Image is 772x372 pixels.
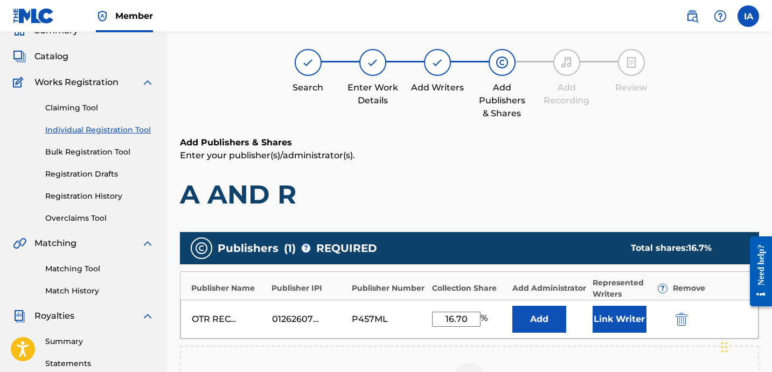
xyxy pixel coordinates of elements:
[688,243,712,253] span: 16.7 %
[34,237,76,250] span: Matching
[604,81,658,94] div: Review
[676,313,687,326] img: 12a2ab48e56ec057fbd8.svg
[512,306,566,333] button: Add
[710,5,731,27] div: Help
[316,240,377,256] span: REQUIRED
[180,136,759,149] h6: Add Publishers & Shares
[45,124,154,136] a: Individual Registration Tool
[302,244,310,252] span: ?
[34,76,119,89] span: Works Registration
[180,149,759,162] p: Enter your publisher(s)/administrator(s).
[625,56,638,69] img: step indicator icon for Review
[45,263,154,275] a: Matching Tool
[673,283,748,294] div: Remove
[346,81,400,107] div: Enter Work Details
[540,81,594,107] div: Add Recording
[13,24,78,37] a: SummarySummary
[686,10,699,23] img: search
[45,213,154,224] a: Overclaims Tool
[742,228,772,314] iframe: Resource Center
[45,191,154,202] a: Registration History
[13,237,26,250] img: Matching
[593,306,646,333] button: Link Writer
[180,178,759,210] h1: A AND R
[496,56,509,69] img: step indicator icon for Add Publishers & Shares
[45,169,154,180] a: Registration Drafts
[191,283,266,294] div: Publisher Name
[45,102,154,114] a: Claiming Tool
[13,50,26,63] img: Catalog
[431,56,444,69] img: step indicator icon for Add Writers
[141,310,154,322] img: expand
[281,81,335,94] div: Search
[718,320,772,372] iframe: Chat Widget
[721,331,728,363] div: Drag
[284,240,296,256] span: ( 1 )
[218,240,279,256] span: Publishers
[13,76,27,89] img: Works Registration
[34,310,74,322] span: Royalties
[593,277,667,300] div: Represented Writers
[681,5,703,27] a: Public Search
[631,242,738,255] div: Total shares:
[481,312,490,327] span: %
[714,10,727,23] img: help
[195,242,208,255] img: publishers
[13,8,54,24] img: MLC Logo
[45,285,154,297] a: Match History
[13,310,26,322] img: Royalties
[302,56,315,69] img: step indicator icon for Search
[34,50,68,63] span: Catalog
[560,56,573,69] img: step indicator icon for Add Recording
[45,358,154,369] a: Statements
[96,10,109,23] img: Top Rightsholder
[141,237,154,250] img: expand
[115,10,153,22] span: Member
[13,50,68,63] a: CatalogCatalog
[512,283,587,294] div: Add Administrator
[45,336,154,347] a: Summary
[411,81,464,94] div: Add Writers
[366,56,379,69] img: step indicator icon for Enter Work Details
[738,5,759,27] div: User Menu
[432,283,507,294] div: Collection Share
[658,284,667,293] span: ?
[475,81,529,120] div: Add Publishers & Shares
[141,76,154,89] img: expand
[272,283,346,294] div: Publisher IPI
[352,283,427,294] div: Publisher Number
[45,146,154,158] a: Bulk Registration Tool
